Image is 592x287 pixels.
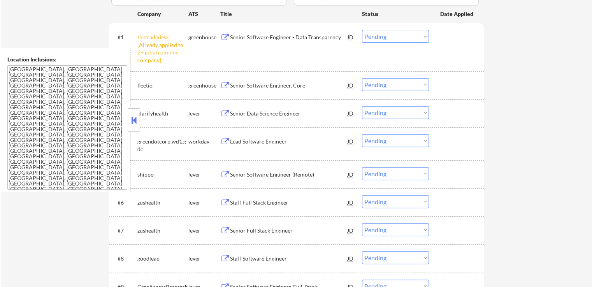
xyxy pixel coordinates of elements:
[347,78,355,92] div: JD
[188,10,220,18] div: ATS
[137,33,188,64] div: thetradedesk [Already applied to 2+ jobs from this company]
[118,33,131,41] div: #1
[440,10,474,18] div: Date Applied
[362,7,429,21] div: Status
[347,30,355,44] div: JD
[230,82,348,89] div: Senior Software Engineer, Core
[137,138,188,153] div: greendotcorp.wd1.gdc
[188,255,220,262] div: lever
[188,110,220,117] div: lever
[137,82,188,89] div: fleetio
[347,106,355,120] div: JD
[118,255,131,262] div: #8
[230,138,348,145] div: Lead Software Engineer
[188,171,220,178] div: lever
[347,195,355,209] div: JD
[7,56,127,63] div: Location Inclusions:
[137,227,188,234] div: zushealth
[230,199,348,206] div: Staff Full Stack Engineer
[188,227,220,234] div: lever
[230,171,348,178] div: Senior Software Engineer (Remote)
[137,10,188,18] div: Company
[347,167,355,181] div: JD
[230,33,348,41] div: Senior Software Engineer - Data Transparency
[347,134,355,148] div: JD
[230,110,348,117] div: Senior Data Science Engineer
[188,199,220,206] div: lever
[118,227,131,234] div: #7
[137,110,188,117] div: clarifyhealth
[188,138,220,145] div: workday
[220,10,355,18] div: Title
[137,199,188,206] div: zushealth
[347,251,355,265] div: JD
[230,227,348,234] div: Senior Full Stack Engineer
[118,199,131,206] div: #6
[137,255,188,262] div: goodleap
[188,33,220,41] div: greenhouse
[230,255,348,262] div: Staff Software Engineer
[347,223,355,237] div: JD
[188,82,220,89] div: greenhouse
[137,171,188,178] div: shippo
